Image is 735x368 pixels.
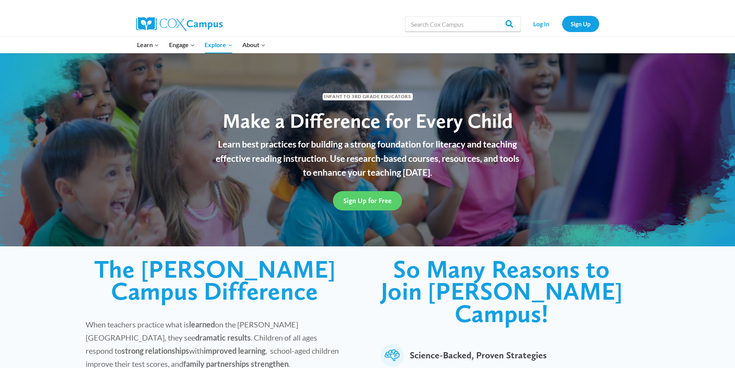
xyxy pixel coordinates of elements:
span: About [242,40,265,50]
strong: learned [189,320,215,329]
p: Learn best practices for building a strong foundation for literacy and teaching effective reading... [211,137,524,180]
strong: improved learning [204,346,265,355]
img: Cox Campus [136,17,223,31]
strong: strong relationships [122,346,189,355]
span: Sign Up for Free [343,197,392,205]
a: Sign Up [562,16,599,32]
span: Make a Difference for Every Child [223,109,513,133]
span: So Many Reasons to Join [PERSON_NAME] Campus! [381,254,623,328]
strong: dramatic results [195,333,251,342]
span: Infant to 3rd Grade Educators [323,93,413,100]
a: Sign Up for Free [333,191,402,210]
span: Engage [169,40,195,50]
span: Explore [204,40,232,50]
nav: Primary Navigation [132,37,270,53]
input: Search Cox Campus [405,16,521,32]
span: The [PERSON_NAME] Campus Difference [94,254,336,306]
span: Science-Backed, Proven Strategies [410,344,547,367]
a: Log In [525,16,558,32]
span: Learn [137,40,159,50]
nav: Secondary Navigation [525,16,599,32]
